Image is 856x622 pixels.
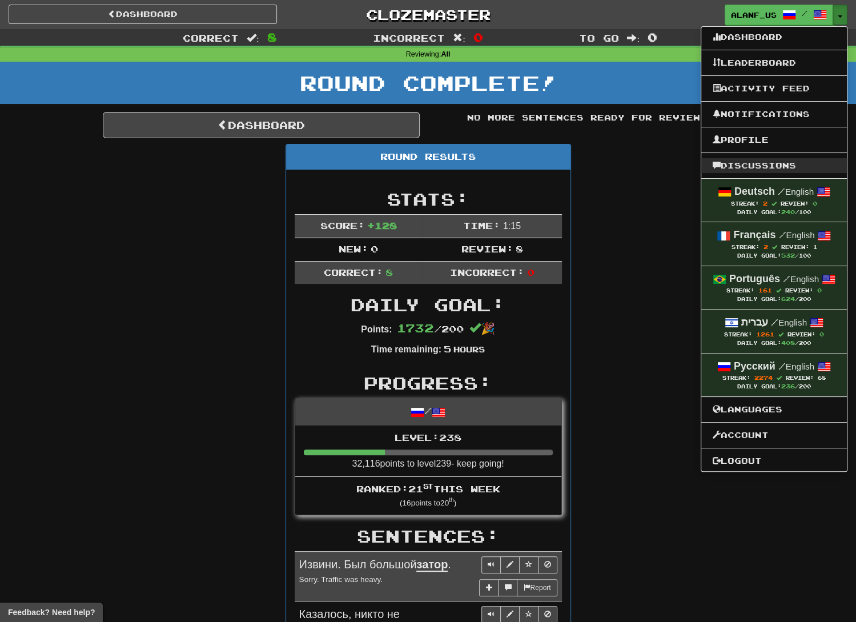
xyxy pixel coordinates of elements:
a: Dashboard [9,5,277,24]
span: 🎉 [469,322,495,335]
strong: Deutsch [734,186,775,197]
small: English [778,187,814,196]
small: ( 16 points to 20 ) [400,499,456,507]
span: 240 [781,208,795,215]
span: 0 [473,30,483,44]
small: Hours [453,344,485,354]
h2: Progress: [295,374,562,392]
small: English [783,274,819,284]
span: 0 [813,200,817,207]
span: Score: [320,220,364,231]
span: 1 : 15 [503,221,521,231]
button: Add sentence to collection [479,579,499,596]
span: 2 [763,243,767,250]
span: 8 [385,267,393,278]
span: 0 [819,331,824,338]
span: Streak includes today. [778,332,783,337]
span: Incorrect [373,32,445,43]
a: Notifications [701,107,847,122]
h2: Sentences: [295,527,562,545]
strong: עברית [741,316,768,328]
small: English [771,318,807,327]
strong: Português [729,273,780,284]
small: English [778,230,814,240]
span: / [778,361,786,371]
a: Clozemaster [294,5,562,25]
span: Streak: [731,200,759,207]
span: Streak: [726,287,754,294]
span: 1261 [756,331,774,338]
span: To go [579,32,619,43]
span: 1 [813,244,817,250]
span: / [802,9,807,17]
span: 5 [444,343,451,354]
span: 1732 [397,321,434,335]
h2: Stats: [295,190,562,208]
span: Streak: [724,331,752,338]
span: 532 [781,252,795,259]
span: 2274 [754,374,773,381]
span: : [627,33,640,43]
sup: th [449,497,454,503]
button: Report [517,579,557,596]
span: + 128 [367,220,397,231]
div: Daily Goal: /200 [713,295,835,303]
strong: Time remaining: [371,344,441,354]
div: Round Results [286,145,570,170]
button: Play sentence audio [481,556,501,573]
span: 0 [817,287,822,294]
a: Profile [701,133,847,147]
span: 236 [781,383,795,390]
span: 0 [371,243,378,254]
button: Edit sentence [500,556,520,573]
div: Daily Goal: /100 [713,208,835,216]
span: Review: [786,375,814,381]
span: / 200 [397,323,464,334]
span: Review: [781,200,809,207]
button: Toggle ignore [538,556,557,573]
sup: st [423,482,433,490]
strong: All [441,50,450,58]
span: Streak includes today. [771,244,777,250]
span: 161 [758,287,772,294]
small: English [778,362,814,371]
div: Daily Goal: /100 [713,251,835,260]
div: More sentence controls [479,579,557,596]
a: Languages [701,402,847,417]
a: Activity Feed [701,81,847,96]
span: Incorrect: [450,267,524,278]
a: Logout [701,454,847,468]
span: Streak includes today. [771,201,777,206]
h1: Round Complete! [4,71,852,94]
a: Deutsch /English Streak: 2 Review: 0 Daily Goal:240/100 [701,179,847,222]
span: Time: [463,220,500,231]
div: No more sentences ready for review! 🙌 [437,112,754,123]
a: Русский /English Streak: 2274 Review: 68 Daily Goal:236/200 [701,354,847,396]
span: Ranked: 21 this week [356,483,500,494]
strong: Français [733,229,775,240]
span: / [778,186,785,196]
a: Français /English Streak: 2 Review: 1 Daily Goal:532/100 [701,222,847,265]
strong: Points: [361,324,392,334]
u: затор [416,558,448,572]
span: / [783,274,790,284]
strong: Русский [734,360,775,372]
a: Dashboard [103,112,420,138]
li: 32,116 points to level 239 - keep going! [295,426,561,477]
span: Review: [461,243,513,254]
span: 68 [818,375,826,381]
span: Streak includes today. [776,288,781,293]
span: Open feedback widget [8,607,95,618]
span: Streak includes today. [777,375,782,380]
span: Streak: [731,244,759,250]
span: Review: [787,331,815,338]
span: Correct: [324,267,383,278]
span: 0 [527,267,534,278]
span: Review: [785,287,813,294]
span: : [453,33,465,43]
span: New: [339,243,368,254]
span: 8 [516,243,523,254]
h2: Daily Goal: [295,295,562,314]
div: Daily Goal: /200 [713,382,835,391]
span: Streak: [722,375,750,381]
